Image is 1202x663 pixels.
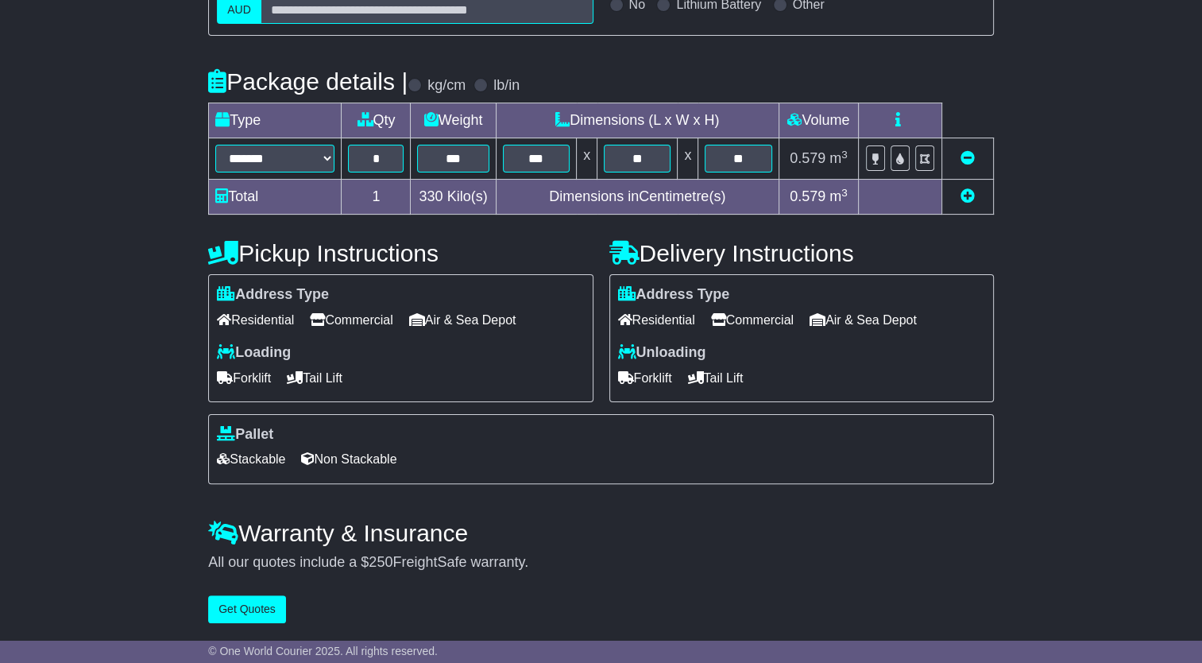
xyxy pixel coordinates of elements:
[217,344,291,362] label: Loading
[217,447,285,471] span: Stackable
[829,188,848,204] span: m
[609,240,994,266] h4: Delivery Instructions
[342,180,411,215] td: 1
[208,240,593,266] h4: Pickup Instructions
[678,138,698,180] td: x
[960,188,975,204] a: Add new item
[618,308,695,332] span: Residential
[342,103,411,138] td: Qty
[310,308,392,332] span: Commercial
[841,149,848,161] sup: 3
[209,103,342,138] td: Type
[688,366,744,390] span: Tail Lift
[496,180,779,215] td: Dimensions in Centimetre(s)
[208,68,408,95] h4: Package details |
[301,447,396,471] span: Non Stackable
[217,426,273,444] label: Pallet
[419,188,443,204] span: 330
[427,77,466,95] label: kg/cm
[409,308,516,332] span: Air & Sea Depot
[208,645,438,657] span: © One World Courier 2025. All rights reserved.
[496,103,779,138] td: Dimensions (L x W x H)
[790,188,825,204] span: 0.579
[217,366,271,390] span: Forklift
[810,308,917,332] span: Air & Sea Depot
[618,286,730,304] label: Address Type
[577,138,597,180] td: x
[829,150,848,166] span: m
[411,180,496,215] td: Kilo(s)
[208,595,286,623] button: Get Quotes
[841,187,848,199] sup: 3
[960,150,975,166] a: Remove this item
[209,180,342,215] td: Total
[618,344,706,362] label: Unloading
[217,286,329,304] label: Address Type
[493,77,520,95] label: lb/in
[208,554,994,572] div: All our quotes include a $ FreightSafe warranty.
[369,554,392,570] span: 250
[287,366,342,390] span: Tail Lift
[208,520,994,546] h4: Warranty & Insurance
[711,308,794,332] span: Commercial
[411,103,496,138] td: Weight
[217,308,294,332] span: Residential
[618,366,672,390] span: Forklift
[779,103,858,138] td: Volume
[790,150,825,166] span: 0.579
